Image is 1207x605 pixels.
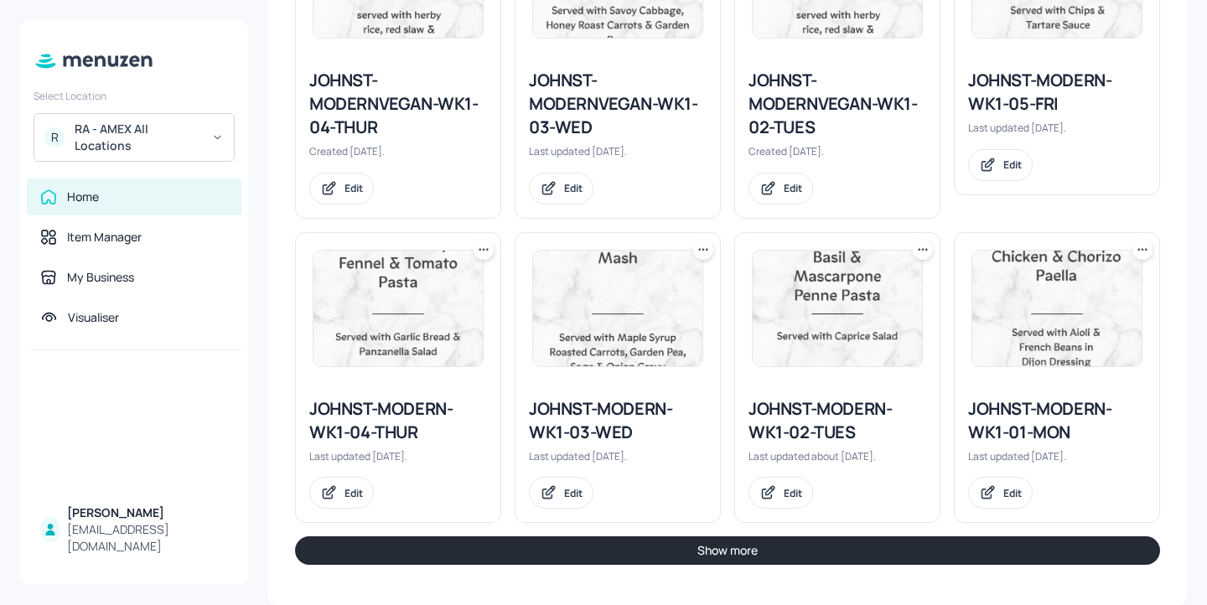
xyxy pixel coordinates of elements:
div: JOHNST-MODERN-WK1-05-FRI [968,69,1146,116]
img: 2025-06-12-1749728937862hym17rbkmeq.jpeg [313,251,483,366]
div: Edit [344,181,363,195]
div: Last updated [DATE]. [309,449,487,463]
div: R [44,127,65,147]
button: Show more [295,536,1160,565]
div: [PERSON_NAME] [67,504,228,521]
div: Created [DATE]. [309,144,487,158]
div: JOHNST-MODERNVEGAN-WK1-04-THUR [309,69,487,139]
div: [EMAIL_ADDRESS][DOMAIN_NAME] [67,521,228,555]
img: 2025-06-26-1750941499273y1z2pi47s0n.jpeg [972,251,1142,366]
div: Edit [1003,486,1022,500]
div: Edit [344,486,363,500]
div: Created [DATE]. [749,144,926,158]
div: Select Location [34,89,235,103]
div: Last updated [DATE]. [968,449,1146,463]
div: Visualiser [68,309,119,326]
div: JOHNST-MODERNVEGAN-WK1-02-TUES [749,69,926,139]
div: Last updated [DATE]. [529,144,707,158]
div: JOHNST-MODERN-WK1-01-MON [968,397,1146,444]
div: Home [67,189,99,205]
div: Last updated [DATE]. [968,121,1146,135]
div: My Business [67,269,134,286]
div: JOHNST-MODERN-WK1-04-THUR [309,397,487,444]
div: Edit [784,181,802,195]
div: JOHNST-MODERN-WK1-03-WED [529,397,707,444]
div: Edit [784,486,802,500]
div: Last updated [DATE]. [529,449,707,463]
div: JOHNST-MODERN-WK1-02-TUES [749,397,926,444]
div: Edit [564,181,583,195]
div: Last updated about [DATE]. [749,449,926,463]
div: JOHNST-MODERNVEGAN-WK1-03-WED [529,69,707,139]
div: Item Manager [67,229,142,246]
div: RA - AMEX All Locations [75,121,201,154]
div: Edit [1003,158,1022,172]
div: Edit [564,486,583,500]
img: 2025-10-01-1759315750754sa9f31i46a.jpeg [533,251,702,366]
img: 2025-08-22-17558767540539icp5q5g3bj.jpeg [753,251,922,366]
